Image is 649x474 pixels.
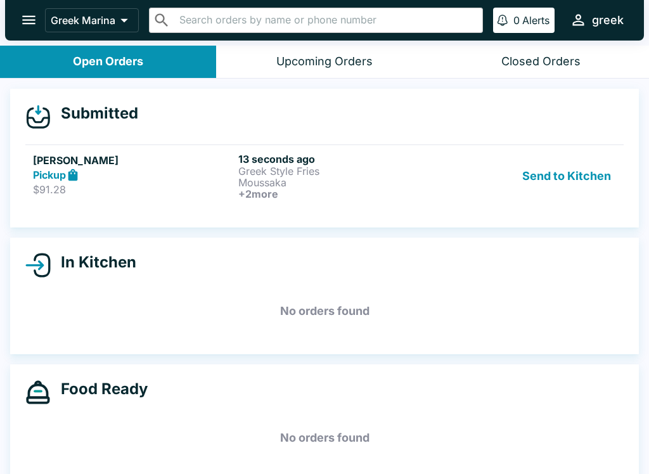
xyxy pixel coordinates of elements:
[513,14,520,27] p: 0
[33,183,233,196] p: $91.28
[51,253,136,272] h4: In Kitchen
[517,153,616,200] button: Send to Kitchen
[501,54,581,69] div: Closed Orders
[25,288,624,334] h5: No orders found
[238,177,439,188] p: Moussaka
[33,169,66,181] strong: Pickup
[51,380,148,399] h4: Food Ready
[13,4,45,36] button: open drawer
[238,165,439,177] p: Greek Style Fries
[238,188,439,200] h6: + 2 more
[522,14,549,27] p: Alerts
[73,54,143,69] div: Open Orders
[176,11,477,29] input: Search orders by name or phone number
[238,153,439,165] h6: 13 seconds ago
[25,415,624,461] h5: No orders found
[33,153,233,168] h5: [PERSON_NAME]
[51,14,115,27] p: Greek Marina
[45,8,139,32] button: Greek Marina
[51,104,138,123] h4: Submitted
[592,13,624,28] div: greek
[25,144,624,207] a: [PERSON_NAME]Pickup$91.2813 seconds agoGreek Style FriesMoussaka+2moreSend to Kitchen
[565,6,629,34] button: greek
[276,54,373,69] div: Upcoming Orders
